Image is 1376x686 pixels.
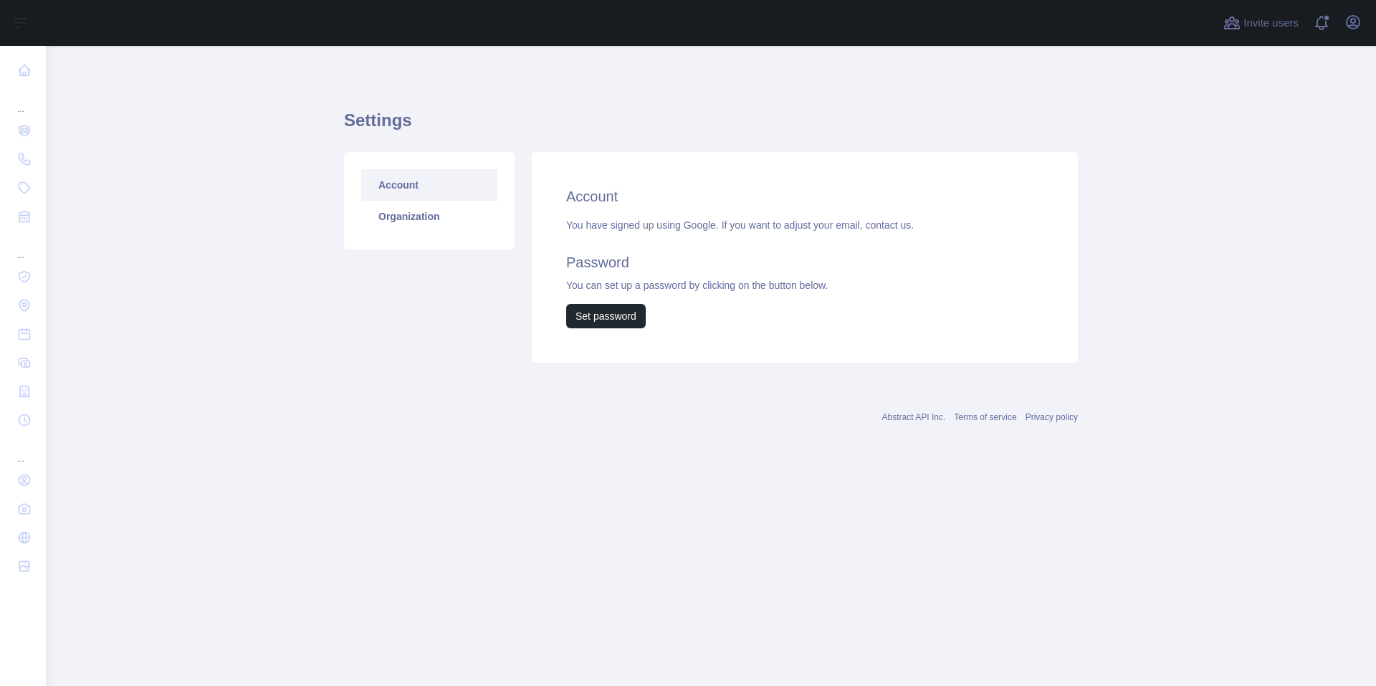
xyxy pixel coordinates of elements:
h2: Password [566,252,1043,272]
h2: Account [566,186,1043,206]
button: Invite users [1220,11,1301,34]
div: ... [11,232,34,261]
div: ... [11,436,34,465]
span: Invite users [1243,15,1299,32]
button: Set password [566,304,646,328]
div: ... [11,86,34,115]
a: contact us. [865,219,914,231]
h1: Settings [344,109,1078,143]
a: Abstract API Inc. [882,412,946,422]
a: Account [361,169,497,201]
div: You have signed up using Google. If you want to adjust your email, You can set up a password by c... [566,218,1043,328]
a: Terms of service [954,412,1016,422]
a: Organization [361,201,497,232]
a: Privacy policy [1026,412,1078,422]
